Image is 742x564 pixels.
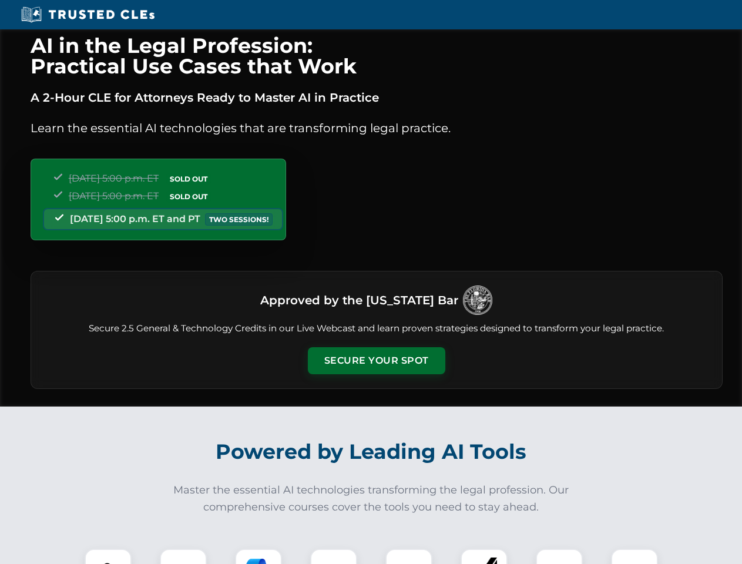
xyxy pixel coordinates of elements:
p: Learn the essential AI technologies that are transforming legal practice. [31,119,723,137]
h1: AI in the Legal Profession: Practical Use Cases that Work [31,35,723,76]
h2: Powered by Leading AI Tools [46,431,697,472]
span: [DATE] 5:00 p.m. ET [69,173,159,184]
span: [DATE] 5:00 p.m. ET [69,190,159,202]
h3: Approved by the [US_STATE] Bar [260,290,458,311]
p: Secure 2.5 General & Technology Credits in our Live Webcast and learn proven strategies designed ... [45,322,708,335]
img: Trusted CLEs [18,6,158,23]
p: A 2-Hour CLE for Attorneys Ready to Master AI in Practice [31,88,723,107]
button: Secure Your Spot [308,347,445,374]
p: Master the essential AI technologies transforming the legal profession. Our comprehensive courses... [166,482,577,516]
span: SOLD OUT [166,173,211,185]
span: SOLD OUT [166,190,211,203]
img: Logo [463,286,492,315]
